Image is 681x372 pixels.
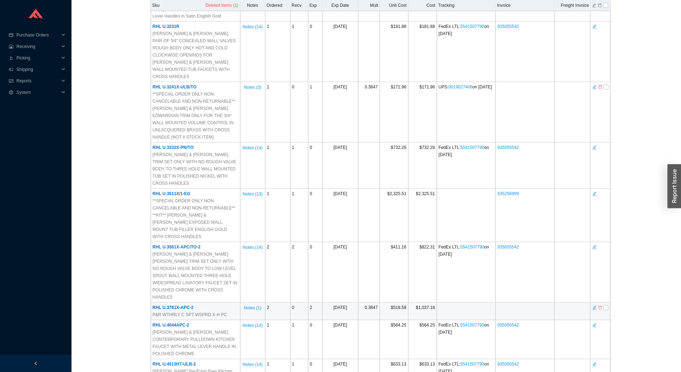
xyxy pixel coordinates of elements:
span: RHL U.3561X-APC/TO-2 [153,245,201,250]
button: edit [592,23,597,28]
td: $822.31 [408,242,437,303]
a: 935055542 [497,24,519,29]
button: edit [592,304,597,309]
span: Notes ( 14 ) [243,244,263,251]
button: edit [592,2,597,7]
span: left [34,361,38,366]
td: $181.88 [380,21,408,82]
td: 0.3847 [358,82,380,142]
span: [PERSON_NAME] & [PERSON_NAME] TRIM SET ONLY WITH NO ROUGH VALVE BODY TO THREE HOLE WALL MOUNTED T... [153,151,238,187]
td: 0 [290,82,308,142]
span: Reports [16,75,59,87]
span: edit [592,145,597,150]
span: Receiving [16,41,59,52]
a: 5541507790 [460,24,484,29]
span: Picking [16,52,59,64]
button: Notes (14) [242,144,263,149]
span: UPS : on [DATE] [439,84,492,90]
td: 2 [308,303,322,320]
span: credit-card [9,33,14,37]
a: 935055542 [497,245,519,250]
td: 1 [265,142,290,189]
td: [DATE] [322,303,358,320]
td: $2,325.51 [380,189,408,242]
td: $564.25 [408,320,437,359]
span: edit [592,191,597,196]
td: 1 [308,82,322,142]
a: 0019027406 [449,84,473,90]
td: [DATE] [322,242,358,303]
span: edit [592,24,597,29]
span: FedEx LTL : on [DATE] [439,145,489,157]
span: edit [592,323,597,328]
span: RHL U.4513HT-ULB-2 [153,362,196,367]
td: $564.25 [380,320,408,359]
td: 0 [308,189,322,242]
span: RHL U.4044APC-2 [153,323,189,328]
button: Notes (13) [242,190,263,195]
td: [DATE] [322,189,358,242]
span: 1 [292,145,295,150]
button: Notes (14) [242,361,263,366]
span: edit [592,362,597,367]
td: [DATE] [322,320,358,359]
span: **SPECIAL ORDER ONLY NON-CANCELABLE AND NON-RETURNABLE** **KIT** [PERSON_NAME] & [PERSON_NAME] EX... [153,197,238,240]
span: delete [598,84,602,90]
td: 0 [308,142,322,189]
td: [DATE] [322,142,358,189]
td: [DATE] [322,82,358,142]
span: [PERSON_NAME] & [PERSON_NAME] CONTEMPORARY PULLDOWN KITCHEN FAUCET WITH METAL LEVER HANDLE IN POL... [153,329,238,357]
a: 935055542 [497,362,519,367]
button: edit [592,322,597,327]
span: [PERSON_NAME] & [PERSON_NAME] [PERSON_NAME] TRIM SET ONLY WITH NO ROUGH VALVE BODY TO LOW LEVEL S... [153,251,238,301]
span: Notes ( 3 ) [244,84,261,91]
button: Notes (3) [243,83,262,88]
td: 0 [290,303,308,320]
span: Notes ( 14 ) [243,23,263,30]
span: P&R WTHRLY C SPT WSPRD X-H PC [153,311,227,318]
a: 5541507790 [460,323,484,328]
span: 2 [292,245,295,250]
button: edit [592,190,597,195]
span: 1 [292,362,295,367]
button: Notes (14) [242,322,263,327]
button: edit [592,244,597,249]
button: delete [598,84,603,89]
a: 935055542 [497,323,519,328]
span: RHL U.3241X-ULB/TO [153,84,197,90]
span: **SPECIAL ORDER ONLY NON-CANCELABLE AND NON-RETURNABLE** [PERSON_NAME] & [PERSON_NAME] EDWARDIAN ... [153,91,238,141]
span: Shipping [16,64,59,75]
button: edit [592,361,597,366]
a: 5541507790 [460,245,484,250]
td: 2 [265,303,290,320]
span: Notes ( 14 ) [243,144,263,151]
td: $518.58 [380,303,408,320]
span: Notes ( 14 ) [243,361,263,368]
span: [PERSON_NAME] & [PERSON_NAME] PAIR OF 3/4" CONCEALED WALL VALVES ROUGH BODY ONLY HOT AND COLD CLO... [153,30,238,80]
span: delete [598,305,602,310]
span: 1 [292,24,295,29]
td: $732.28 [380,142,408,189]
td: $171.96 [408,82,437,142]
a: 935256999 [497,191,519,196]
span: Notes ( 13 ) [243,190,263,198]
button: delete [598,304,603,309]
td: [DATE] [322,21,358,82]
span: RHL U.3511X/1-EG [153,191,191,196]
td: $171.96 [380,82,408,142]
td: 1 [265,320,290,359]
span: Purchase Orders [16,29,59,41]
span: edit [592,84,597,90]
td: 1 [265,82,290,142]
button: Deleted Items (1) [205,1,239,9]
span: 1 [292,323,295,328]
td: $181.88 [408,21,437,82]
span: edit [592,305,597,310]
span: fund [9,79,14,83]
a: 935055542 [497,145,519,150]
span: setting [9,90,14,95]
a: 5541507790 [460,145,484,150]
span: Notes ( 14 ) [243,322,263,329]
td: 0 [308,242,322,303]
button: Notes (14) [242,243,263,248]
